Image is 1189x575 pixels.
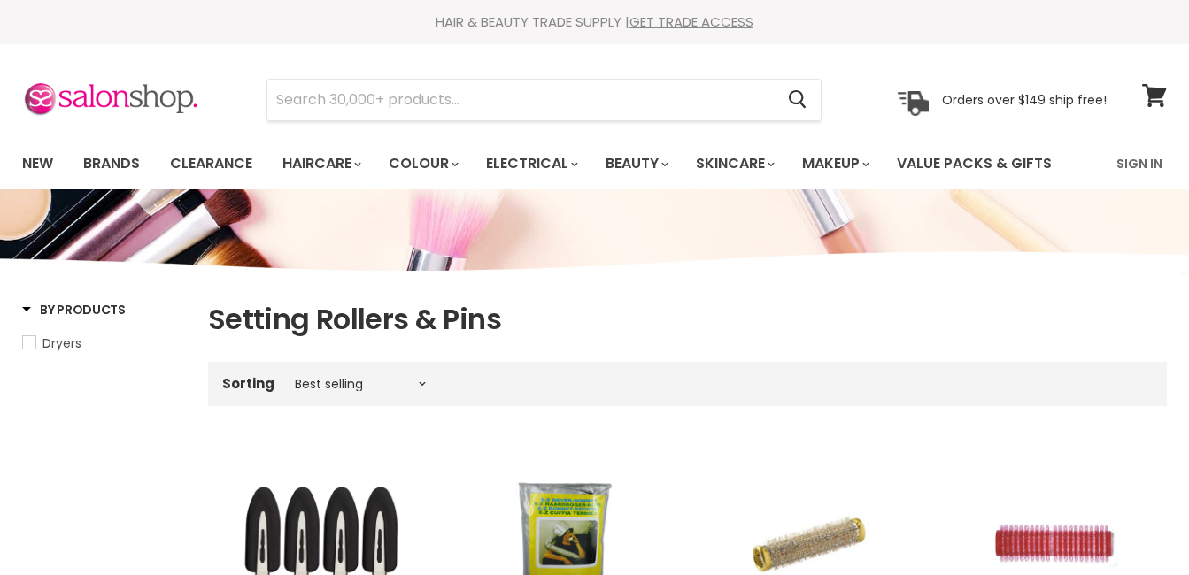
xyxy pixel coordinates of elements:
a: Makeup [789,145,880,182]
a: Haircare [269,145,372,182]
label: Sorting [222,376,274,391]
a: Value Packs & Gifts [884,145,1065,182]
button: Search [774,80,821,120]
span: Dryers [42,334,81,352]
a: Brands [70,145,153,182]
a: Electrical [473,145,589,182]
ul: Main menu [9,138,1085,189]
a: Dryers [22,333,186,353]
h1: Setting Rollers & Pins [208,301,1167,338]
input: Search [267,80,774,120]
a: New [9,145,66,182]
a: Beauty [592,145,679,182]
a: Colour [375,145,469,182]
h3: By Products [22,301,126,318]
form: Product [266,79,822,121]
a: Skincare [683,145,785,182]
a: Clearance [157,145,266,182]
a: GET TRADE ACCESS [629,12,753,31]
a: Sign In [1106,145,1173,182]
p: Orders over $149 ship free! [942,91,1107,107]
